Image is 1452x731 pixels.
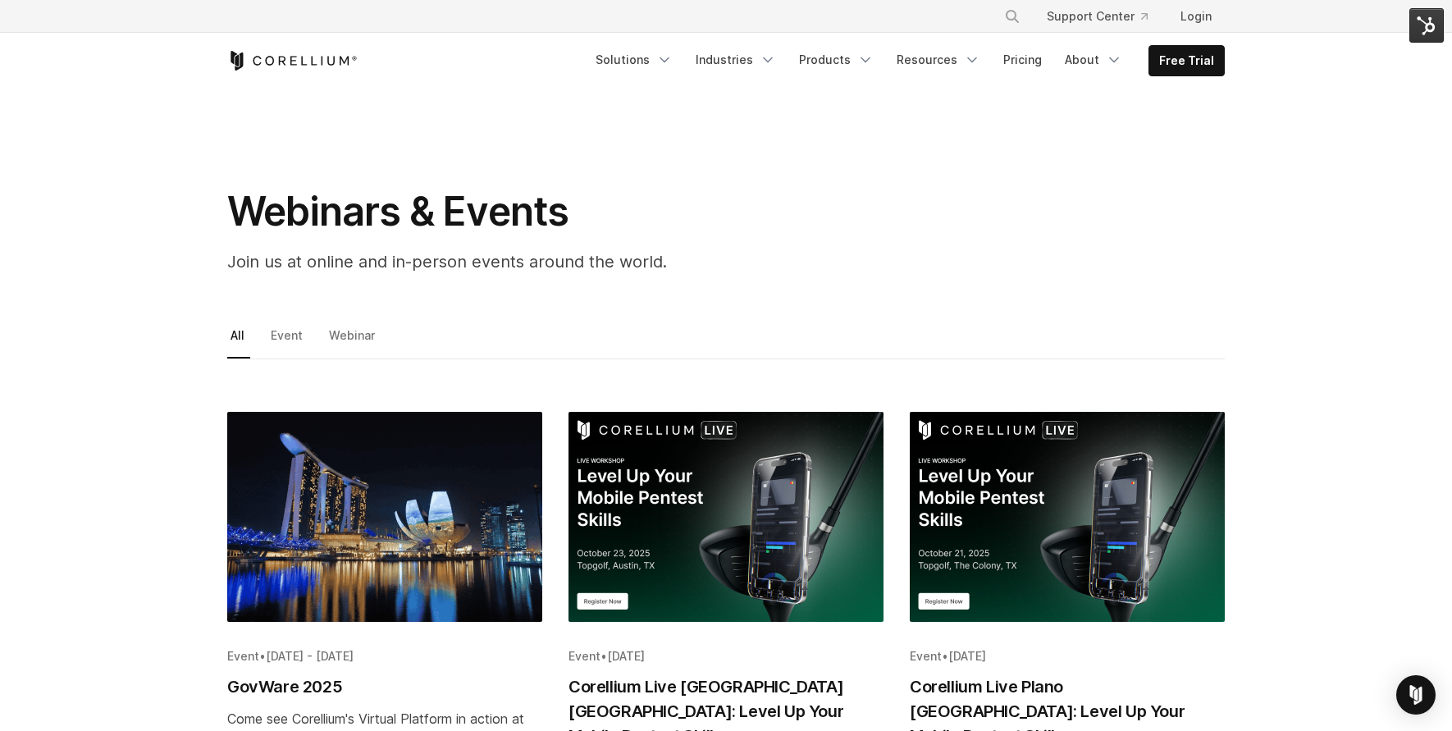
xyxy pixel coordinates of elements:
div: • [568,648,884,665]
span: [DATE] [607,649,645,663]
a: All [227,324,250,359]
div: Navigation Menu [984,2,1225,31]
span: Event [227,649,259,663]
a: Free Trial [1149,46,1224,75]
img: GovWare 2025 [227,412,542,622]
span: Event [568,649,600,663]
div: Open Intercom Messenger [1396,675,1436,715]
a: Webinar [326,324,381,359]
a: Products [789,45,884,75]
h2: GovWare 2025 [227,674,542,699]
span: Event [910,649,942,663]
span: [DATE] - [DATE] [266,649,354,663]
a: About [1055,45,1132,75]
button: Search [998,2,1027,31]
p: Join us at online and in-person events around the world. [227,249,884,274]
img: Corellium Live Austin TX: Level Up Your Mobile Pentest Skills [568,412,884,622]
a: Pricing [993,45,1052,75]
a: Resources [887,45,990,75]
img: HubSpot Tools Menu Toggle [1409,8,1444,43]
div: • [910,648,1225,665]
a: Event [267,324,308,359]
a: Support Center [1034,2,1161,31]
a: Login [1167,2,1225,31]
h1: Webinars & Events [227,187,884,236]
div: Navigation Menu [586,45,1225,76]
a: Corellium Home [227,51,358,71]
span: [DATE] [948,649,986,663]
a: Solutions [586,45,683,75]
div: • [227,648,542,665]
a: Industries [686,45,786,75]
img: Corellium Live Plano TX: Level Up Your Mobile Pentest Skills [910,412,1225,622]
